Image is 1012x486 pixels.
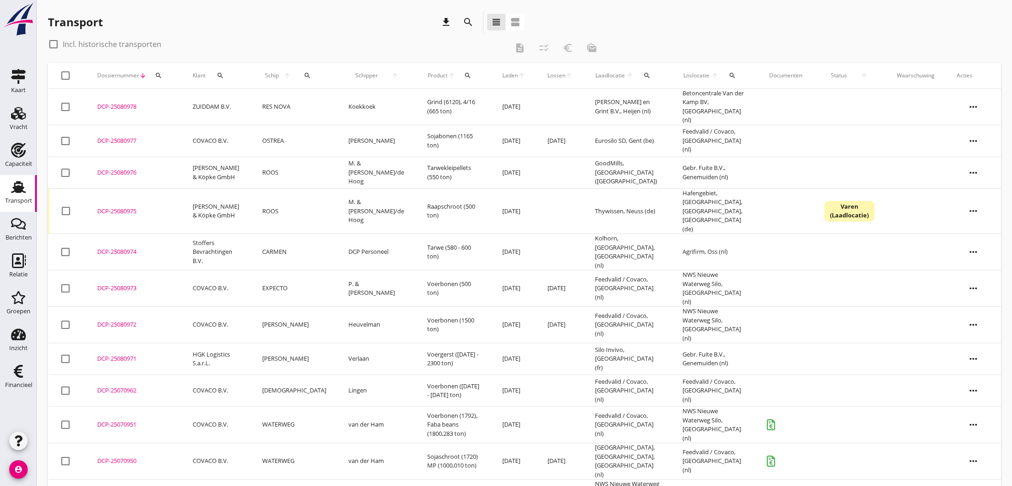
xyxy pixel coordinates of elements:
td: [DATE] [491,89,536,125]
span: Laden [502,71,518,80]
div: Groepen [6,308,30,314]
td: [DATE] [491,407,536,443]
td: [PERSON_NAME] [337,125,416,157]
div: Klant [193,64,240,87]
td: [PERSON_NAME] & Köpke GmbH [182,157,251,188]
i: arrow_upward [384,72,405,79]
div: DCP-25080973 [97,284,171,293]
span: Dossiernummer [97,71,139,80]
td: Voerbonen (1792), Faba beans (1800,283 ton) [416,407,491,443]
td: [DATE] [536,125,584,157]
td: COVACO B.V. [182,443,251,480]
div: Relatie [9,271,28,277]
span: Laadlocatie [595,71,626,80]
div: DCP-25080972 [97,320,171,329]
td: OSTREA [251,125,337,157]
td: Kolhorn, [GEOGRAPHIC_DATA], [GEOGRAPHIC_DATA] (nl) [584,234,671,270]
td: WATERWEG [251,443,337,480]
td: COVACO B.V. [182,270,251,307]
td: Feedvalid / Covaco, [GEOGRAPHIC_DATA] (nl) [671,375,758,407]
i: search [643,72,651,79]
td: COVACO B.V. [182,407,251,443]
i: arrow_upward [447,72,455,79]
td: Agrifirm, Oss (nl) [671,234,758,270]
td: Hafengebiet, [GEOGRAPHIC_DATA], [GEOGRAPHIC_DATA], [GEOGRAPHIC_DATA] (de) [671,188,758,234]
i: arrow_upward [710,72,719,79]
div: Varen (Laadlocatie) [824,201,875,222]
div: DCP-25080978 [97,102,171,111]
div: DCP-25080975 [97,207,171,216]
td: Grind (6120), 4/16 (665 ton) [416,89,491,125]
span: Lossen [547,71,565,80]
td: M. & [PERSON_NAME]/de Hoog [337,188,416,234]
div: Kaart [11,87,26,93]
i: more_horiz [960,412,986,438]
td: [DATE] [491,157,536,188]
td: COVACO B.V. [182,125,251,157]
label: Incl. historische transporten [63,40,161,49]
td: COVACO B.V. [182,375,251,407]
div: Transport [5,198,32,204]
div: DCP-25080974 [97,247,171,257]
td: [DATE] [536,270,584,307]
td: CARMEN [251,234,337,270]
td: van der Ham [337,443,416,480]
td: Raapschroot (500 ton) [416,188,491,234]
div: Inzicht [9,345,28,351]
td: [DATE] [536,307,584,343]
div: Documenten [769,71,802,80]
i: search [463,17,474,28]
td: Eurosilo SD, Gent (be) [584,125,671,157]
i: more_horiz [960,275,986,301]
i: more_horiz [960,94,986,120]
td: NWS Nieuwe Waterweg Silo, [GEOGRAPHIC_DATA] (nl) [671,270,758,307]
td: P. & [PERSON_NAME] [337,270,416,307]
td: [DATE] [491,343,536,375]
td: Feedvalid / Covaco, [GEOGRAPHIC_DATA] (nl) [584,307,671,343]
span: Product [427,71,447,80]
td: ROOS [251,188,337,234]
td: Voerbonen (500 ton) [416,270,491,307]
td: [DATE] [491,375,536,407]
i: arrow_upward [565,72,573,79]
td: [DATE] [491,234,536,270]
i: view_headline [491,17,502,28]
td: Feedvalid / Covaco, [GEOGRAPHIC_DATA] (nl) [584,407,671,443]
td: Verlaan [337,343,416,375]
td: ROOS [251,157,337,188]
td: [PERSON_NAME] [251,343,337,375]
td: GoodMills, [GEOGRAPHIC_DATA] ([GEOGRAPHIC_DATA]) [584,157,671,188]
td: [DATE] [491,270,536,307]
td: Heuvelman [337,307,416,343]
td: DCP Personeel [337,234,416,270]
div: Capaciteit [5,161,32,167]
td: [DEMOGRAPHIC_DATA] [251,375,337,407]
td: Thywissen, Neuss (de) [584,188,671,234]
td: COVACO B.V. [182,307,251,343]
i: more_horiz [960,160,986,186]
td: Voergerst ([DATE] - 2300 ton) [416,343,491,375]
td: Gebr. Fuite B.V., Genemuiden (nl) [671,343,758,375]
td: Stoffers Bevrachtingen B.V. [182,234,251,270]
div: DCP-25070962 [97,386,171,395]
td: [DATE] [536,443,584,480]
i: more_horiz [960,346,986,372]
div: Financieel [5,382,32,388]
td: [PERSON_NAME] & Köpke GmbH [182,188,251,234]
i: more_horiz [960,312,986,338]
td: Tarwe (580 - 600 ton) [416,234,491,270]
td: Voerbonen (1500 ton) [416,307,491,343]
div: DCP-25070950 [97,457,171,466]
td: [DATE] [491,188,536,234]
div: DCP-25080976 [97,168,171,177]
i: arrow_upward [626,72,635,79]
i: arrow_upward [281,72,293,79]
td: Voerbonen ([DATE] - [DATE] ton) [416,375,491,407]
td: ZUIDDAM B.V. [182,89,251,125]
i: more_horiz [960,448,986,474]
i: view_agenda [510,17,521,28]
i: search [464,72,471,79]
td: [DATE] [491,307,536,343]
td: [GEOGRAPHIC_DATA], [GEOGRAPHIC_DATA], [GEOGRAPHIC_DATA] (nl) [584,443,671,480]
i: more_horiz [960,198,986,224]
